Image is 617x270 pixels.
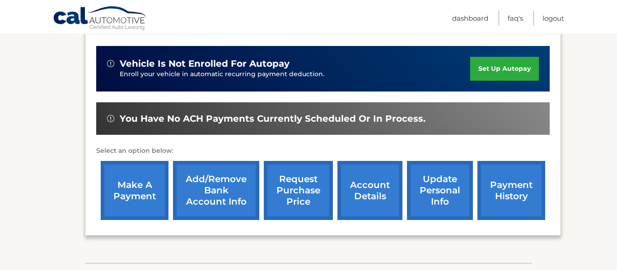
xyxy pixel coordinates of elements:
a: update personal info [407,161,473,220]
span: You have no ACH payments currently scheduled or in process. [120,113,425,124]
a: Add/Remove bank account info [173,161,259,220]
a: Dashboard [452,11,488,26]
p: Enroll your vehicle in automatic recurring payment deduction. [120,69,470,79]
a: account details [337,161,402,220]
a: request purchase price [264,161,333,220]
a: FAQ's [508,11,523,26]
a: Cal Automotive [53,6,148,32]
img: alert-white.svg [107,115,114,122]
a: make a payment [101,161,168,220]
a: set up autopay [470,57,539,81]
img: alert-white.svg [107,60,114,67]
p: Select an option below: [96,146,550,156]
span: vehicle is not enrolled for autopay [120,58,290,69]
a: payment history [477,161,545,220]
a: Logout [542,11,564,26]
